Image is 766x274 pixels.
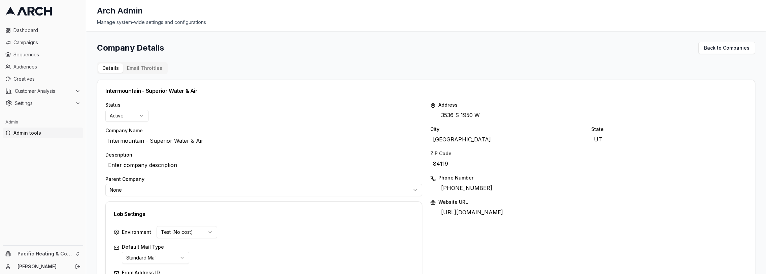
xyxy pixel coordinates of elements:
div: Lob Settings [114,210,414,218]
label: City [430,126,586,133]
button: Pacific Heating & Cooling [3,248,83,259]
button: Log out [73,262,82,271]
label: Parent Company [105,176,422,183]
a: Campaigns [3,37,83,48]
span: Audiences [13,63,80,70]
span: Enter company description [105,160,180,170]
div: Manage system-wide settings and configurations [97,19,755,26]
span: 3536 S 1950 W [438,110,482,120]
span: Dashboard [13,27,80,34]
label: Description [105,152,422,158]
label: Website URL [438,199,747,205]
a: Admin tools [3,128,83,138]
label: Address [438,102,747,108]
a: Dashboard [3,25,83,36]
label: State [591,126,747,133]
a: Audiences [3,61,83,72]
span: [GEOGRAPHIC_DATA] [430,134,494,145]
label: Environment [122,229,151,236]
span: Campaigns [13,39,80,46]
span: Settings [15,100,72,107]
span: [PHONE_NUMBER] [438,183,495,193]
a: [PERSON_NAME] [18,263,68,270]
a: Sequences [3,49,83,60]
span: Admin tools [13,130,80,136]
button: Settings [3,98,83,109]
label: Status [105,102,422,108]
h1: Company Details [97,43,164,53]
span: Intermountain - Superior Water & Air [105,135,206,146]
label: ZIP Code [430,150,747,157]
span: 84119 [430,158,451,169]
label: Default Mail Type [122,244,414,250]
span: UT [591,134,605,145]
button: Email Throttles [123,63,166,73]
span: Sequences [13,51,80,58]
label: Company Name [105,127,422,134]
div: Intermountain - Superior Water & Air [105,88,747,93]
button: Details [98,63,123,73]
span: Pacific Heating & Cooling [18,251,72,257]
button: Customer Analysis [3,86,83,97]
span: [URL][DOMAIN_NAME] [438,207,506,218]
span: Creatives [13,76,80,82]
a: Creatives [3,74,83,84]
span: Customer Analysis [15,88,72,94]
h1: Arch Admin [97,5,143,16]
a: Back to Companies [698,42,755,54]
div: Admin [3,117,83,128]
label: Phone Number [438,174,747,181]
